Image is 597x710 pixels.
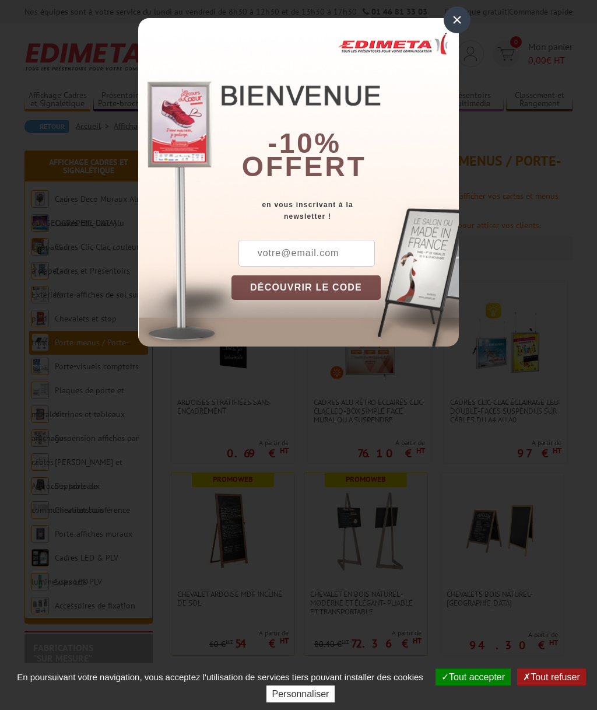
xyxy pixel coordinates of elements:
button: Tout refuser [517,669,585,685]
input: votre@email.com [238,240,375,267]
button: Tout accepter [436,669,511,685]
button: Personnaliser (fenêtre modale) [266,685,335,702]
button: DÉCOUVRIR LE CODE [231,275,381,300]
div: × [444,6,470,33]
font: offert [242,151,367,182]
div: en vous inscrivant à la newsletter ! [231,199,459,222]
b: -10% [268,128,341,159]
span: En poursuivant votre navigation, vous acceptez l'utilisation de services tiers pouvant installer ... [11,672,429,682]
